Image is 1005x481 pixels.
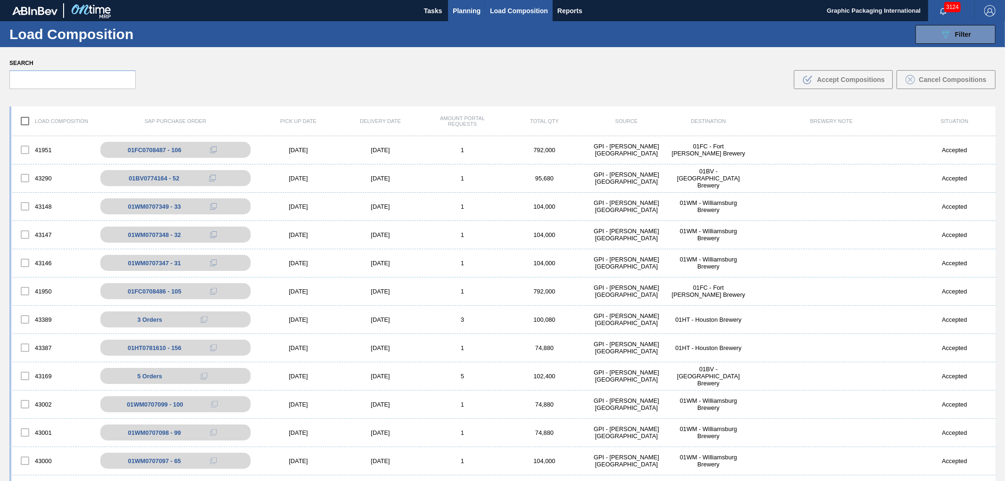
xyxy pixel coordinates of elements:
span: 3 Orders [137,316,162,323]
div: Copy [195,370,213,382]
div: Situation [914,118,996,124]
div: [DATE] [257,260,339,267]
div: Copy [205,399,224,410]
div: [DATE] [339,401,421,408]
div: Copy [204,342,223,353]
div: 43169 [11,366,93,386]
div: [DATE] [339,373,421,380]
div: 43389 [11,310,93,329]
div: 1 [421,288,503,295]
div: 792,000 [504,288,586,295]
div: 41951 [11,140,93,160]
div: 01WM0707097 - 65 [128,457,181,465]
div: 01BV0774164 - 52 [129,175,179,182]
div: Accepted [914,260,996,267]
div: 74,880 [504,429,586,436]
div: Copy [204,427,223,438]
div: 01FC0708487 - 106 [128,147,181,154]
div: GPI - W. Monroe [586,312,668,326]
button: Accept Compositions [794,70,893,89]
div: GPI - W. Monroe [586,171,668,185]
div: 01WM - Williamsburg Brewery [668,199,750,213]
div: Accepted [914,429,996,436]
button: Filter [915,25,996,44]
div: [DATE] [339,288,421,295]
div: [DATE] [257,401,339,408]
div: [DATE] [257,429,339,436]
div: 01BV - Baldwinsville Brewery [668,366,750,387]
div: [DATE] [257,288,339,295]
span: Cancel Compositions [919,76,986,83]
div: Copy [204,229,223,240]
label: Search [9,57,136,70]
div: Accepted [914,231,996,238]
div: 01WM - Williamsburg Brewery [668,228,750,242]
span: Tasks [423,5,443,16]
div: GPI - W. Monroe [586,143,668,157]
img: TNhmsLtSVTkK8tSr43FrP2fwEKptu5GPRR3wAAAABJRU5ErkJggg== [12,7,57,15]
div: 1 [421,231,503,238]
div: 104,000 [504,457,586,465]
div: GPI - W. Monroe [586,199,668,213]
div: Accepted [914,175,996,182]
div: 5 [421,373,503,380]
div: Accepted [914,288,996,295]
span: Load Composition [490,5,548,16]
div: [DATE] [257,231,339,238]
button: Cancel Compositions [897,70,996,89]
div: 01FC - Fort Collins Brewery [668,284,750,298]
span: Reports [557,5,582,16]
div: 01WM - Williamsburg Brewery [668,454,750,468]
div: 104,000 [504,260,586,267]
div: GPI - W. Monroe [586,228,668,242]
span: Planning [453,5,481,16]
div: 1 [421,344,503,351]
div: 01WM - Williamsburg Brewery [668,397,750,411]
div: 43387 [11,338,93,358]
span: Accept Compositions [817,76,885,83]
div: 1 [421,203,503,210]
div: Accepted [914,457,996,465]
div: 3 [421,316,503,323]
div: 74,880 [504,401,586,408]
div: [DATE] [257,457,339,465]
div: [DATE] [257,316,339,323]
div: Copy [204,285,223,297]
span: 3124 [944,2,961,12]
div: 01BV - Baldwinsville Brewery [668,168,750,189]
div: Accepted [914,316,996,323]
div: 01WM - Williamsburg Brewery [668,256,750,270]
div: 01WM0707098 - 99 [128,429,181,436]
div: 1 [421,429,503,436]
div: Destination [668,118,750,124]
div: 01HT - Houston Brewery [668,344,750,351]
div: Amount Portal Requests [421,115,503,127]
div: Copy [204,201,223,212]
div: Load composition [11,111,93,131]
div: [DATE] [257,373,339,380]
button: Notifications [928,4,958,17]
div: [DATE] [257,147,339,154]
div: Accepted [914,203,996,210]
div: Source [586,118,668,124]
div: Accepted [914,373,996,380]
div: Copy [204,455,223,466]
div: 01WM0707349 - 33 [128,203,181,210]
div: 01WM0707348 - 32 [128,231,181,238]
div: 104,000 [504,231,586,238]
div: Copy [204,257,223,269]
div: 43001 [11,423,93,442]
span: Filter [955,31,971,38]
div: [DATE] [339,260,421,267]
div: 01WM0707099 - 100 [127,401,183,408]
div: [DATE] [339,147,421,154]
div: GPI - W. Monroe [586,454,668,468]
div: GPI - W. Monroe [586,397,668,411]
div: 1 [421,175,503,182]
div: Accepted [914,401,996,408]
div: 01HT0781610 - 156 [128,344,181,351]
div: 792,000 [504,147,586,154]
div: 43147 [11,225,93,245]
div: 1 [421,401,503,408]
span: 5 Orders [137,373,162,380]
